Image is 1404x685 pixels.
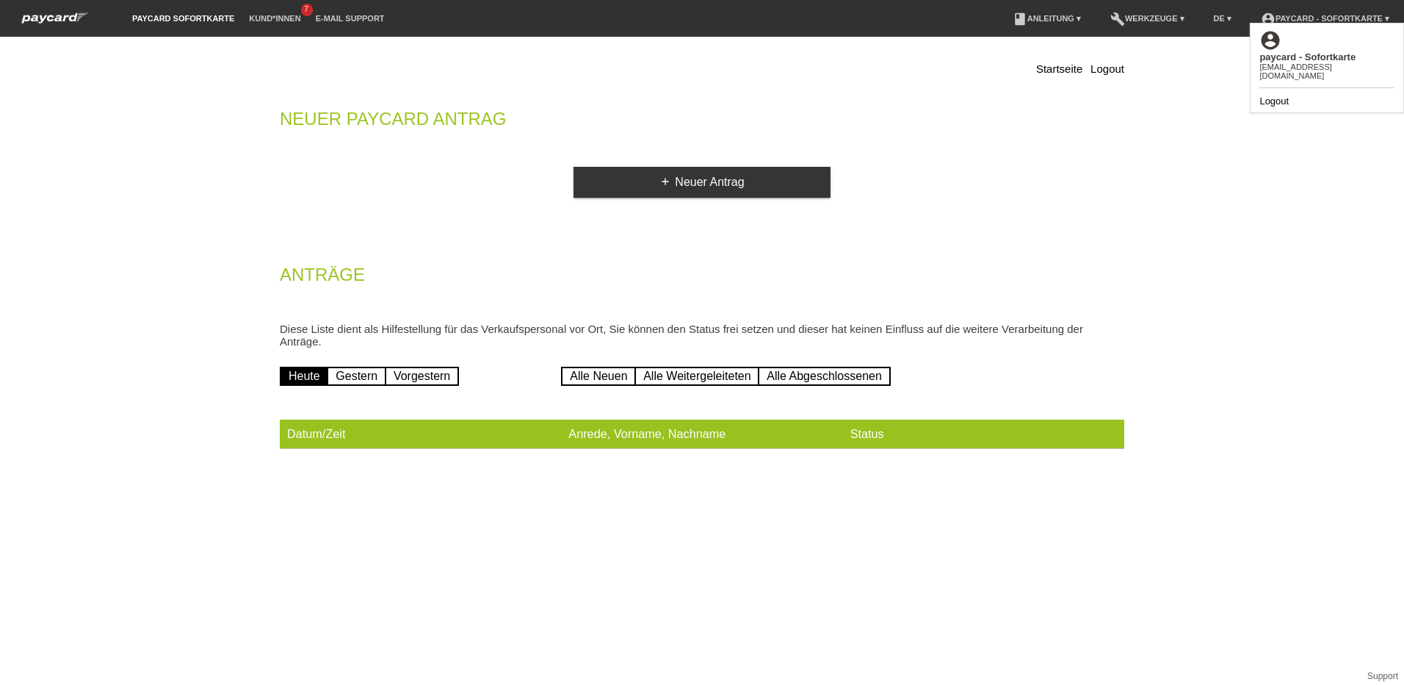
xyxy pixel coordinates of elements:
[242,14,308,23] a: Kund*innen
[659,176,671,187] i: add
[573,167,831,198] a: addNeuer Antrag
[561,367,636,386] a: Alle Neuen
[1261,12,1275,26] i: account_circle
[1259,29,1281,51] i: account_circle
[1005,14,1088,23] a: bookAnleitung ▾
[125,14,242,23] a: paycard Sofortkarte
[1259,51,1356,62] b: paycard - Sofortkarte
[1367,671,1398,681] a: Support
[843,420,1124,449] th: Status
[1013,12,1027,26] i: book
[15,10,95,26] img: paycard Sofortkarte
[758,367,891,386] a: Alle Abgeschlossenen
[1090,62,1124,75] a: Logout
[1103,14,1192,23] a: buildWerkzeuge ▾
[1036,62,1082,75] a: Startseite
[280,420,561,449] th: Datum/Zeit
[1259,96,1289,107] a: Logout
[280,367,329,386] a: Heute
[561,420,842,449] th: Anrede, Vorname, Nachname
[280,323,1124,348] p: Diese Liste dient als Hilfestellung für das Verkaufspersonal vor Ort, Sie können den Status frei ...
[327,367,386,386] a: Gestern
[301,4,313,16] span: 7
[1253,14,1397,23] a: account_circlepaycard - Sofortkarte ▾
[280,268,1124,290] h2: Anträge
[280,112,1124,134] h2: Neuer Paycard Antrag
[385,367,459,386] a: Vorgestern
[1110,12,1125,26] i: build
[1259,62,1394,80] div: [EMAIL_ADDRESS][DOMAIN_NAME]
[308,14,392,23] a: E-Mail Support
[1206,14,1239,23] a: DE ▾
[15,17,95,28] a: paycard Sofortkarte
[634,367,759,386] a: Alle Weitergeleiteten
